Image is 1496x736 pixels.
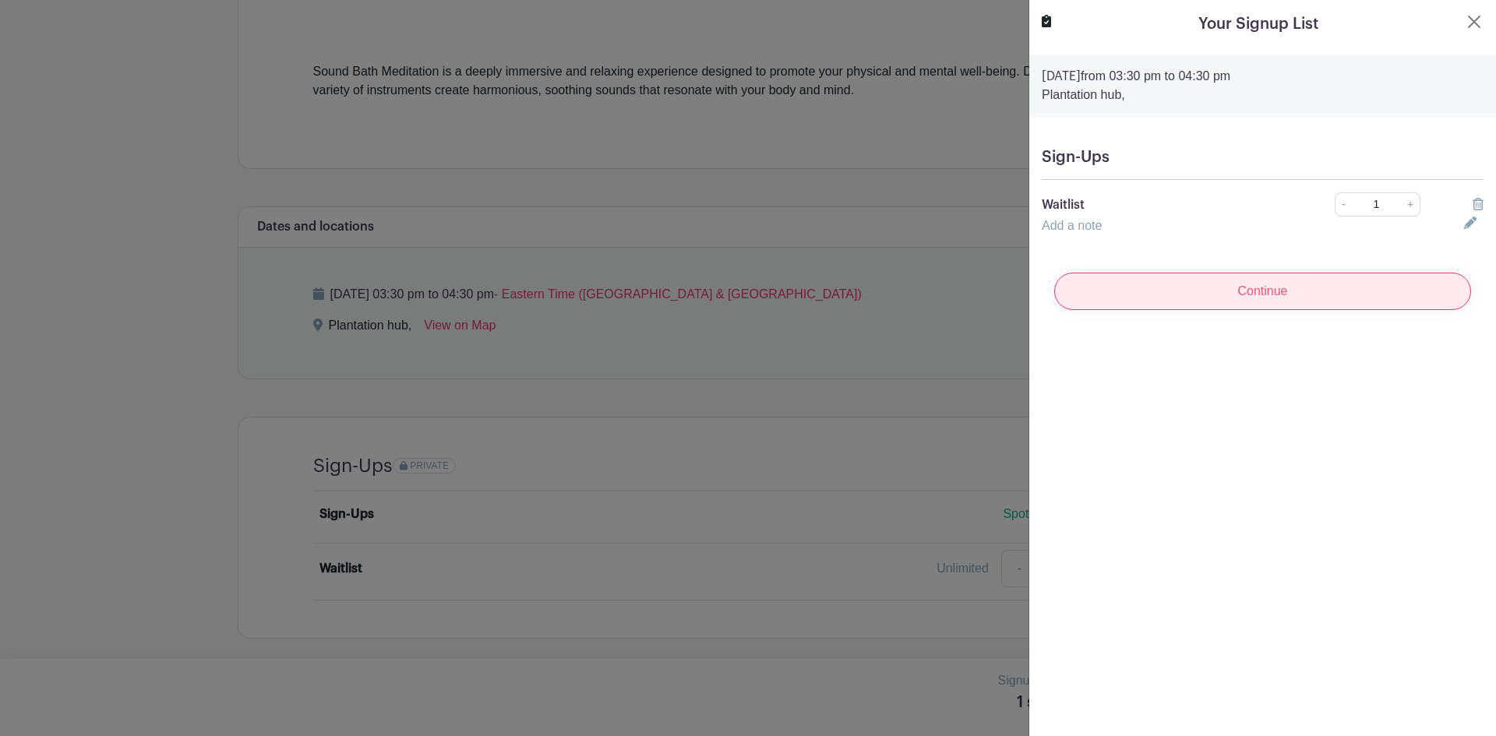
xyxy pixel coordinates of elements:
strong: [DATE] [1042,70,1081,83]
a: - [1335,192,1352,217]
a: + [1401,192,1420,217]
a: Add a note [1042,219,1102,232]
input: Continue [1054,273,1471,310]
p: from 03:30 pm to 04:30 pm [1042,67,1484,86]
h5: Sign-Ups [1042,148,1484,167]
p: Plantation hub, [1042,86,1484,104]
h5: Your Signup List [1198,12,1318,36]
button: Close [1465,12,1484,31]
p: Waitlist [1042,195,1292,214]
